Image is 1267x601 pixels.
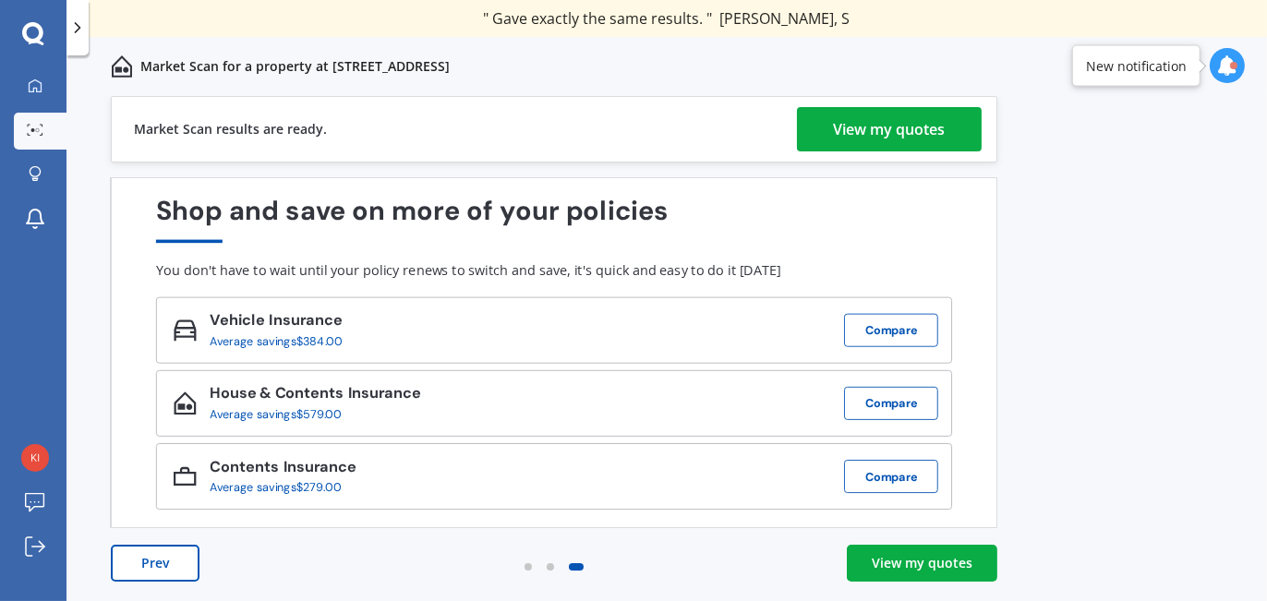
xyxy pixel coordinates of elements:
img: House & Contents_icon [174,391,197,415]
span: Insurance [265,310,343,331]
div: Contents [210,459,356,481]
button: Compare [844,314,938,347]
button: Compare [844,460,938,493]
img: ff361fe1753d91b934ec7d3515b13c10 [21,444,49,472]
div: Vehicle [210,312,356,334]
img: home-and-contents.b802091223b8502ef2dd.svg [111,55,133,78]
div: House & Contents [210,385,421,407]
img: Contents_icon [174,464,197,487]
div: You don't have to wait until your policy renews to switch and save, it's quick and easy to do it ... [156,262,952,279]
a: View my quotes [847,545,997,582]
button: Compare [844,387,938,420]
div: View my quotes [834,107,946,151]
div: Average savings $279.00 [210,481,343,495]
p: Market Scan for a property at [STREET_ADDRESS] [140,57,450,76]
div: Shop and save on more of your policies [156,196,952,243]
div: Average savings $579.00 [210,408,407,422]
span: Insurance [344,384,421,404]
div: View my quotes [872,554,972,572]
span: Insurance [279,457,356,477]
div: Market Scan results are ready. [134,97,327,162]
img: Vehicle_icon [174,319,197,342]
button: Prev [111,545,199,582]
div: New notification [1086,56,1187,75]
a: View my quotes [797,107,982,151]
div: Average savings $384.00 [210,335,343,349]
